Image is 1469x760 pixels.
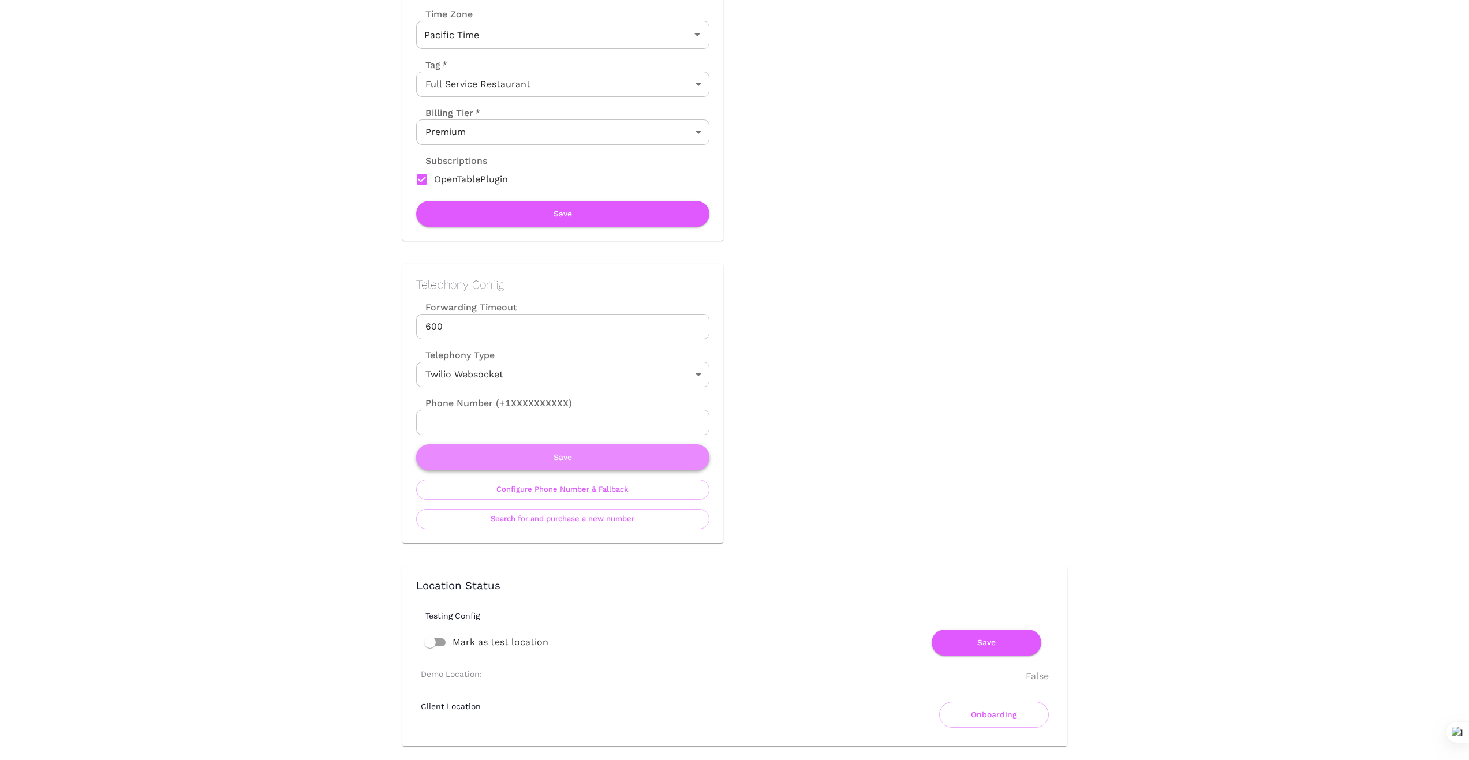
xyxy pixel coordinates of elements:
[1026,669,1049,683] div: False
[416,8,709,21] label: Time Zone
[416,301,709,314] label: Forwarding Timeout
[425,611,1063,620] h6: Testing Config
[416,480,709,500] button: Configure Phone Number & Fallback
[416,72,709,97] div: Full Service Restaurant
[416,119,709,145] div: Premium
[416,396,709,410] label: Phone Number (+1XXXXXXXXXX)
[416,201,709,227] button: Save
[434,173,508,186] span: OpenTablePlugin
[689,27,705,43] button: Open
[416,58,447,72] label: Tag
[932,630,1041,656] button: Save
[416,580,1053,593] h3: Location Status
[421,669,482,679] h6: Demo Location:
[416,278,709,291] h2: Telephony Config
[416,349,495,362] label: Telephony Type
[453,635,548,649] span: Mark as test location
[416,154,487,167] label: Subscriptions
[416,362,709,387] div: Twilio Websocket
[939,702,1049,728] button: Onboarding
[421,702,481,711] h6: Client Location
[416,509,709,529] button: Search for and purchase a new number
[416,444,709,470] button: Save
[416,106,480,119] label: Billing Tier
